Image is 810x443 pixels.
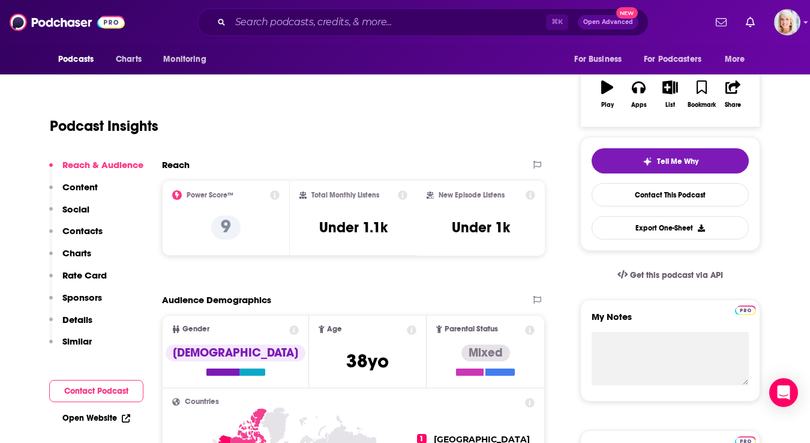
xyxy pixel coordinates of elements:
p: Sponsors [62,292,102,303]
img: Podchaser - Follow, Share and Rate Podcasts [10,11,125,34]
span: Charts [116,51,142,68]
button: Charts [49,247,91,270]
button: Show profile menu [774,9,800,35]
p: Contacts [62,225,103,237]
button: open menu [155,48,221,71]
button: open menu [716,48,760,71]
button: Reach & Audience [49,159,143,181]
div: Mixed [461,345,510,361]
a: Open Website [62,413,130,423]
button: Social [49,203,89,226]
div: Open Intercom Messenger [769,378,798,407]
h1: Podcast Insights [50,117,158,135]
label: My Notes [592,311,749,332]
a: Show notifications dropdown [711,12,731,32]
span: Open Advanced [583,19,633,25]
span: Parental Status [445,325,498,333]
span: Monitoring [163,51,206,68]
button: List [655,73,686,116]
span: Countries [185,398,219,406]
h2: Audience Demographics [162,294,271,306]
div: Share [725,101,741,109]
button: Content [49,181,98,203]
div: Play [601,101,614,109]
img: Podchaser Pro [735,306,756,315]
input: Search podcasts, credits, & more... [230,13,546,32]
p: Details [62,314,92,325]
span: Age [327,325,342,333]
button: open menu [566,48,637,71]
button: Details [49,314,92,336]
img: User Profile [774,9,800,35]
span: Tell Me Why [657,157,698,166]
h2: New Episode Listens [439,191,505,199]
div: List [665,101,675,109]
button: open menu [636,48,719,71]
span: Get this podcast via API [630,270,723,280]
img: tell me why sparkle [643,157,652,166]
button: Bookmark [686,73,717,116]
h2: Reach [162,159,190,170]
div: Apps [631,101,647,109]
span: New [616,7,638,19]
button: Share [718,73,749,116]
span: ⌘ K [546,14,568,30]
p: Charts [62,247,91,259]
div: Bookmark [688,101,716,109]
p: Similar [62,336,92,347]
button: Sponsors [49,292,102,314]
h2: Power Score™ [187,191,233,199]
button: Export One-Sheet [592,216,749,240]
p: Social [62,203,89,215]
button: Play [592,73,623,116]
a: Charts [108,48,149,71]
h3: Under 1.1k [319,218,388,237]
a: Get this podcast via API [608,261,733,290]
h2: Total Monthly Listens [311,191,379,199]
p: Reach & Audience [62,159,143,170]
p: Content [62,181,98,193]
button: Apps [623,73,654,116]
h3: Under 1k [452,218,510,237]
button: open menu [50,48,109,71]
button: tell me why sparkleTell Me Why [592,148,749,173]
span: For Podcasters [644,51,701,68]
p: Rate Card [62,270,107,281]
button: Open AdvancedNew [578,15,638,29]
span: More [725,51,745,68]
button: Contacts [49,225,103,247]
a: Contact This Podcast [592,183,749,206]
button: Contact Podcast [49,380,143,402]
button: Rate Card [49,270,107,292]
a: Show notifications dropdown [741,12,760,32]
button: Similar [49,336,92,358]
a: Pro website [735,304,756,315]
span: Gender [182,325,209,333]
span: Logged in as ashtonrc [774,9,800,35]
div: Search podcasts, credits, & more... [197,8,649,36]
div: [DEMOGRAPHIC_DATA] [166,345,305,361]
p: 9 [211,215,241,240]
span: Podcasts [58,51,94,68]
span: 38 yo [346,349,389,373]
span: For Business [574,51,622,68]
